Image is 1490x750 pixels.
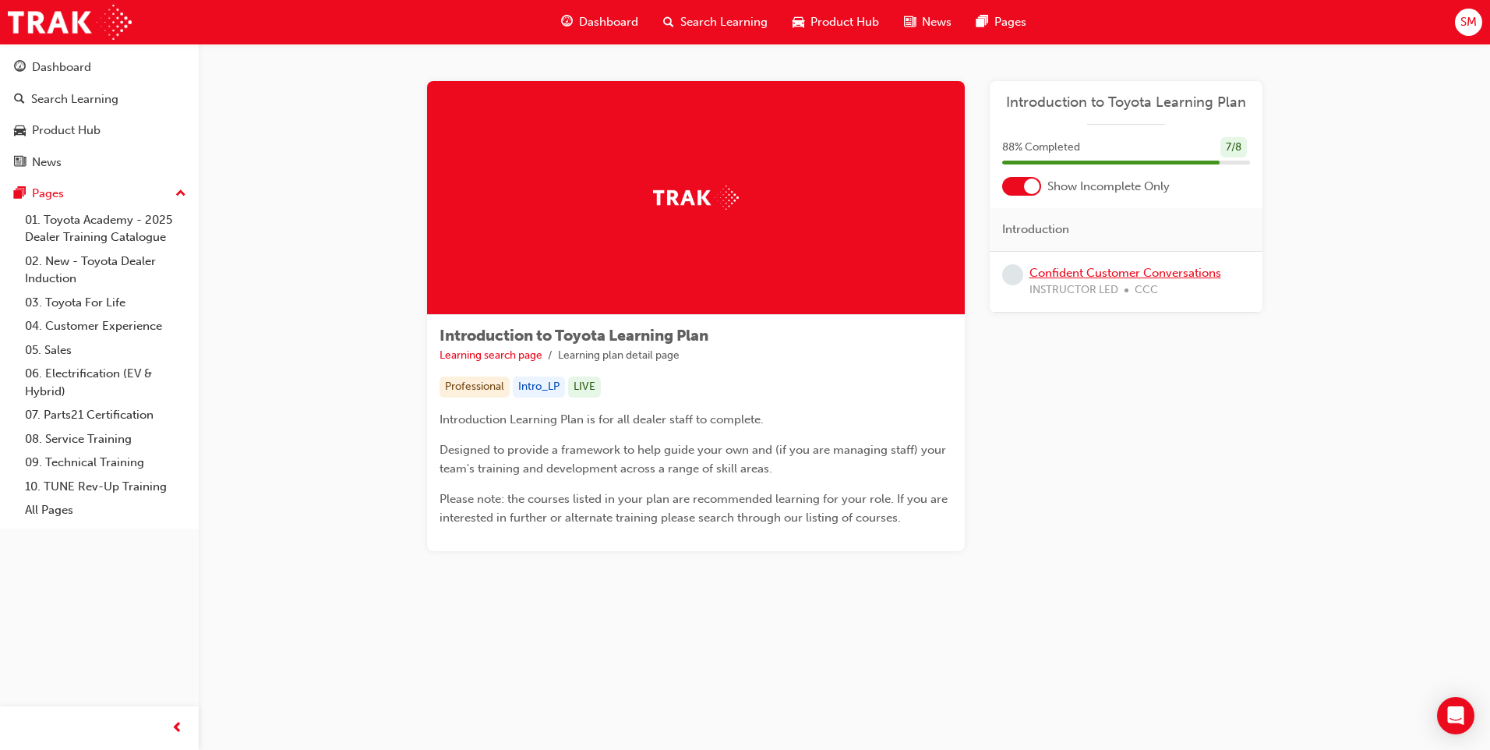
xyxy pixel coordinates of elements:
span: Product Hub [810,13,879,31]
a: Product Hub [6,116,192,145]
img: Trak [8,5,132,40]
div: LIVE [568,377,601,398]
a: 08. Service Training [19,427,192,451]
a: News [6,148,192,177]
span: car-icon [793,12,804,32]
span: News [922,13,952,31]
span: car-icon [14,124,26,138]
a: 05. Sales [19,338,192,363]
a: 02. New - Toyota Dealer Induction [19,249,192,291]
span: search-icon [14,93,25,107]
div: Dashboard [32,58,91,76]
button: Pages [6,179,192,208]
span: up-icon [175,184,186,204]
button: DashboardSearch LearningProduct HubNews [6,50,192,179]
a: 03. Toyota For Life [19,291,192,315]
div: Product Hub [32,122,101,140]
span: Show Incomplete Only [1047,178,1170,196]
a: Introduction to Toyota Learning Plan [1002,94,1250,111]
div: Pages [32,185,64,203]
a: news-iconNews [892,6,964,38]
span: Search Learning [680,13,768,31]
div: Open Intercom Messenger [1437,697,1474,734]
a: 09. Technical Training [19,451,192,475]
span: news-icon [904,12,916,32]
span: guage-icon [14,61,26,75]
span: guage-icon [561,12,573,32]
span: pages-icon [976,12,988,32]
a: guage-iconDashboard [549,6,651,38]
div: 7 / 8 [1220,137,1247,158]
span: SM [1460,13,1477,31]
span: INSTRUCTOR LED [1029,281,1118,299]
span: learningRecordVerb_NONE-icon [1002,264,1023,285]
span: Please note: the courses listed in your plan are recommended learning for your role. If you are i... [440,492,951,525]
a: All Pages [19,498,192,522]
span: pages-icon [14,187,26,201]
div: News [32,154,62,172]
a: pages-iconPages [964,6,1039,38]
span: search-icon [663,12,674,32]
span: prev-icon [171,719,183,738]
a: car-iconProduct Hub [780,6,892,38]
button: SM [1455,9,1482,36]
a: Learning search page [440,348,542,362]
a: 01. Toyota Academy - 2025 Dealer Training Catalogue [19,208,192,249]
a: 06. Electrification (EV & Hybrid) [19,362,192,403]
div: Intro_LP [513,377,565,398]
a: Confident Customer Conversations [1029,266,1221,280]
a: 07. Parts21 Certification [19,403,192,427]
a: search-iconSearch Learning [651,6,780,38]
a: Dashboard [6,53,192,82]
span: Pages [994,13,1026,31]
span: CCC [1135,281,1158,299]
a: Search Learning [6,85,192,114]
span: Introduction [1002,221,1069,239]
a: 04. Customer Experience [19,314,192,338]
a: 10. TUNE Rev-Up Training [19,475,192,499]
span: Designed to provide a framework to help guide your own and (if you are managing staff) your team'... [440,443,949,476]
div: Search Learning [31,90,118,108]
img: Trak [653,186,739,210]
span: news-icon [14,156,26,170]
span: Introduction Learning Plan is for all dealer staff to complete. [440,412,764,426]
span: Introduction to Toyota Learning Plan [440,327,708,345]
div: Professional [440,377,510,398]
li: Learning plan detail page [558,347,680,365]
span: Dashboard [579,13,638,31]
span: 88 % Completed [1002,139,1080,157]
